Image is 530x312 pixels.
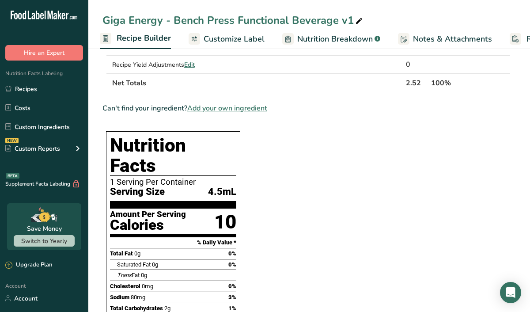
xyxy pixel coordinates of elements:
a: Customize Label [189,29,265,49]
span: 0g [152,261,158,268]
span: Add your own ingredient [187,103,267,114]
span: 0g [134,250,140,257]
div: 0 [406,59,428,70]
span: 3% [228,294,236,301]
div: Giga Energy - Bench Press Functional Beverage v1 [102,12,364,28]
div: Amount Per Serving [110,210,186,219]
span: 0% [228,283,236,289]
span: Saturated Fat [117,261,151,268]
span: Recipe Builder [117,32,171,44]
div: Can't find your ingredient? [102,103,511,114]
section: % Daily Value * [110,237,236,248]
span: Nutrition Breakdown [297,33,373,45]
span: Sodium [110,294,129,301]
div: BETA [6,173,19,179]
span: Total Fat [110,250,133,257]
th: 2.52 [404,73,429,92]
span: 0g [141,272,147,278]
th: 100% [429,73,470,92]
div: 10 [214,210,236,234]
span: 0% [228,261,236,268]
th: Net Totals [110,73,404,92]
div: 1 Serving Per Container [110,178,236,186]
span: Total Carbohydrates [110,305,163,312]
span: 80mg [131,294,145,301]
a: Recipe Builder [100,28,171,49]
div: Open Intercom Messenger [500,282,521,303]
div: NEW [5,138,19,143]
span: Switch to Yearly [21,237,67,245]
span: 1% [228,305,236,312]
div: Recipe Yield Adjustments [112,60,242,69]
a: Notes & Attachments [398,29,492,49]
span: Fat [117,272,140,278]
div: Save Money [27,224,62,233]
div: Calories [110,219,186,232]
div: Upgrade Plan [5,261,52,270]
button: Switch to Yearly [14,235,75,247]
span: Serving Size [110,186,165,198]
div: Custom Reports [5,144,60,153]
span: 0mg [142,283,153,289]
button: Hire an Expert [5,45,83,61]
a: Nutrition Breakdown [282,29,380,49]
span: 0% [228,250,236,257]
span: Edit [184,61,195,69]
span: Customize Label [204,33,265,45]
span: Notes & Attachments [413,33,492,45]
span: 4.5mL [208,186,236,198]
i: Trans [117,272,132,278]
span: 2g [164,305,170,312]
span: Cholesterol [110,283,140,289]
h1: Nutrition Facts [110,135,236,176]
